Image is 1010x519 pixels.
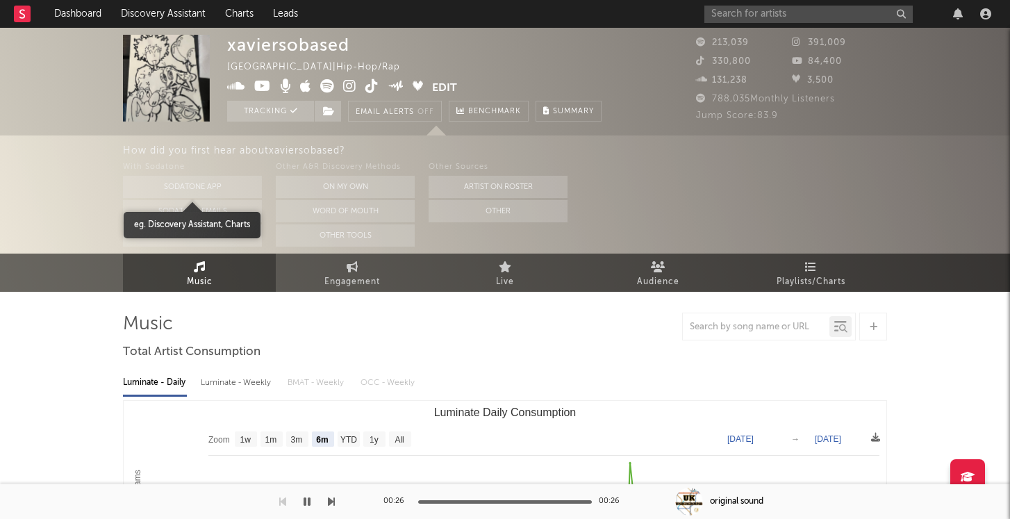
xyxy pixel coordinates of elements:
[123,371,187,395] div: Luminate - Daily
[696,76,747,85] span: 131,238
[370,435,379,445] text: 1y
[240,435,251,445] text: 1w
[324,274,380,290] span: Engagement
[383,493,411,510] div: 00:26
[348,101,442,122] button: Email AlertsOff
[123,254,276,292] a: Music
[434,406,577,418] text: Luminate Daily Consumption
[599,493,627,510] div: 00:26
[710,495,763,508] div: original sound
[123,224,262,247] button: Sodatone Snowflake Data
[727,434,754,444] text: [DATE]
[496,274,514,290] span: Live
[429,254,581,292] a: Live
[792,76,834,85] span: 3,500
[187,274,213,290] span: Music
[417,108,434,116] em: Off
[265,435,277,445] text: 1m
[696,94,835,104] span: 788,035 Monthly Listeners
[340,435,357,445] text: YTD
[683,322,829,333] input: Search by song name or URL
[696,111,778,120] span: Jump Score: 83.9
[123,159,262,176] div: With Sodatone
[276,176,415,198] button: On My Own
[468,104,521,120] span: Benchmark
[227,101,314,122] button: Tracking
[553,108,594,115] span: Summary
[276,254,429,292] a: Engagement
[276,224,415,247] button: Other Tools
[734,254,887,292] a: Playlists/Charts
[536,101,602,122] button: Summary
[201,371,274,395] div: Luminate - Weekly
[637,274,679,290] span: Audience
[227,59,416,76] div: [GEOGRAPHIC_DATA] | Hip-Hop/Rap
[791,434,800,444] text: →
[449,101,529,122] a: Benchmark
[227,35,349,55] div: xaviersobased
[123,142,1010,159] div: How did you first hear about xaviersobased ?
[123,344,260,361] span: Total Artist Consumption
[432,79,457,97] button: Edit
[696,38,749,47] span: 213,039
[395,435,404,445] text: All
[704,6,913,23] input: Search for artists
[291,435,303,445] text: 3m
[316,435,328,445] text: 6m
[429,200,568,222] button: Other
[429,176,568,198] button: Artist on Roster
[815,434,841,444] text: [DATE]
[429,159,568,176] div: Other Sources
[123,200,262,222] button: Sodatone Emails
[123,176,262,198] button: Sodatone App
[581,254,734,292] a: Audience
[276,200,415,222] button: Word Of Mouth
[696,57,751,66] span: 330,800
[777,274,845,290] span: Playlists/Charts
[208,435,230,445] text: Zoom
[792,57,842,66] span: 84,400
[792,38,846,47] span: 391,009
[276,159,415,176] div: Other A&R Discovery Methods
